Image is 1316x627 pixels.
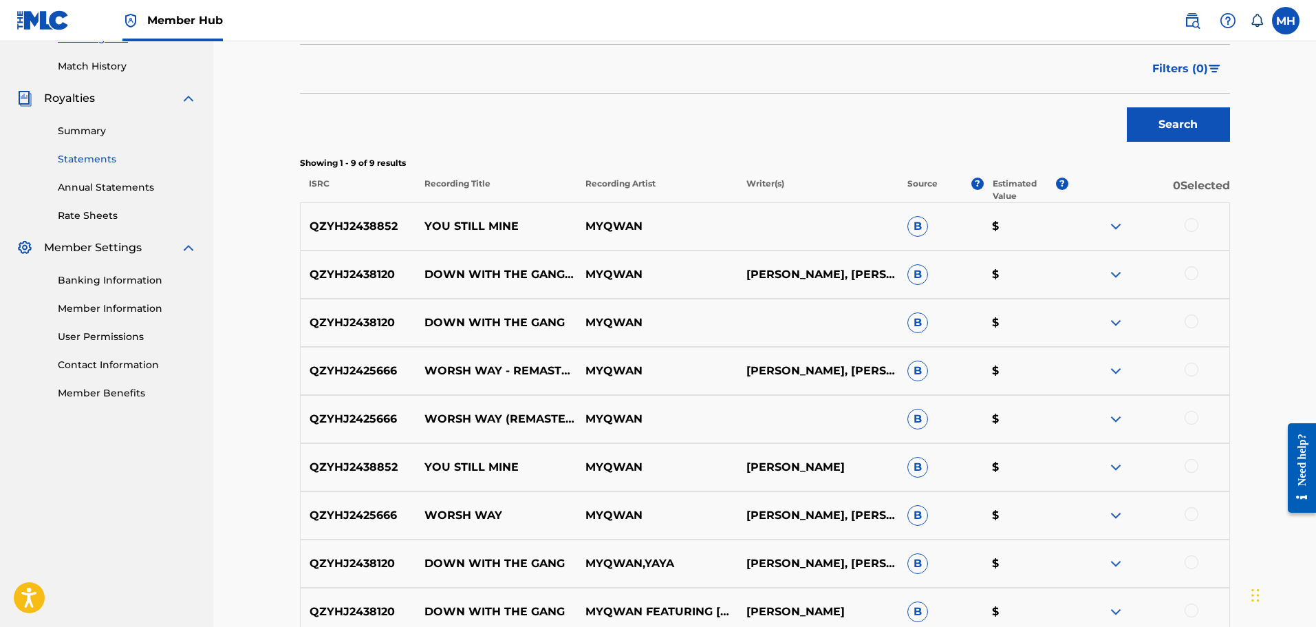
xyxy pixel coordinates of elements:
[301,363,416,379] p: QZYHJ2425666
[1144,52,1230,86] button: Filters (0)
[416,604,576,620] p: DOWN WITH THE GANG
[576,604,737,620] p: MYQWAN FEATURING [PERSON_NAME]
[576,266,737,283] p: MYQWAN
[576,507,737,524] p: MYQWAN
[1178,7,1206,34] a: Public Search
[737,507,898,524] p: [PERSON_NAME], [PERSON_NAME]
[1108,266,1124,283] img: expand
[1214,7,1242,34] div: Help
[1108,507,1124,524] img: expand
[1056,178,1068,190] span: ?
[301,315,416,331] p: QZYHJ2438120
[58,273,197,288] a: Banking Information
[301,266,416,283] p: QZYHJ2438120
[983,555,1068,572] p: $
[301,604,416,620] p: QZYHJ2438120
[301,411,416,427] p: QZYHJ2425666
[983,459,1068,476] p: $
[1108,604,1124,620] img: expand
[971,178,984,190] span: ?
[907,505,928,526] span: B
[17,240,33,256] img: Member Settings
[983,604,1068,620] p: $
[416,507,576,524] p: WORSH WAY
[416,266,576,283] p: DOWN WITH THE GANG (FEAT. YAYA)
[576,315,737,331] p: MYQWAN
[301,507,416,524] p: QZYHJ2425666
[907,361,928,381] span: B
[58,180,197,195] a: Annual Statements
[44,90,95,107] span: Royalties
[301,218,416,235] p: QZYHJ2438852
[737,178,898,202] p: Writer(s)
[737,266,898,283] p: [PERSON_NAME], [PERSON_NAME]
[1251,575,1260,616] div: Drag
[737,363,898,379] p: [PERSON_NAME], [PERSON_NAME]
[576,459,737,476] p: MYQWAN
[58,152,197,167] a: Statements
[1152,61,1208,77] span: Filters ( 0 )
[301,459,416,476] p: QZYHJ2438852
[58,124,197,138] a: Summary
[907,553,928,574] span: B
[983,411,1068,427] p: $
[17,10,69,30] img: MLC Logo
[1250,14,1264,28] div: Notifications
[416,363,576,379] p: WORSH WAY - REMASTERED 2024
[983,315,1068,331] p: $
[180,240,197,256] img: expand
[416,315,576,331] p: DOWN WITH THE GANG
[17,90,33,107] img: Royalties
[907,178,938,202] p: Source
[983,218,1068,235] p: $
[58,301,197,316] a: Member Information
[983,266,1068,283] p: $
[907,602,928,622] span: B
[416,459,576,476] p: YOU STILL MINE
[1184,12,1200,29] img: search
[576,363,737,379] p: MYQWAN
[737,555,898,572] p: [PERSON_NAME], [PERSON_NAME]
[58,209,197,223] a: Rate Sheets
[180,90,197,107] img: expand
[576,178,737,202] p: Recording Artist
[1108,411,1124,427] img: expand
[44,240,142,256] span: Member Settings
[907,457,928,478] span: B
[1220,12,1236,29] img: help
[1108,315,1124,331] img: expand
[415,178,576,202] p: Recording Title
[576,411,737,427] p: MYQWAN
[1108,459,1124,476] img: expand
[576,555,737,572] p: MYQWAN,YAYA
[416,411,576,427] p: WORSH WAY (REMASTERED 2024)
[58,386,197,401] a: Member Benefits
[1068,178,1229,202] p: 0 Selected
[416,218,576,235] p: YOU STILL MINE
[300,157,1230,169] p: Showing 1 - 9 of 9 results
[983,363,1068,379] p: $
[58,358,197,372] a: Contact Information
[1127,107,1230,142] button: Search
[907,264,928,285] span: B
[993,178,1056,202] p: Estimated Value
[576,218,737,235] p: MYQWAN
[122,12,139,29] img: Top Rightsholder
[907,409,928,429] span: B
[1277,412,1316,523] iframe: Resource Center
[300,178,416,202] p: ISRC
[1247,561,1316,627] iframe: Chat Widget
[983,507,1068,524] p: $
[1209,65,1220,73] img: filter
[58,59,197,74] a: Match History
[147,12,223,28] span: Member Hub
[301,555,416,572] p: QZYHJ2438120
[737,459,898,476] p: [PERSON_NAME]
[737,604,898,620] p: [PERSON_NAME]
[416,555,576,572] p: DOWN WITH THE GANG
[58,330,197,344] a: User Permissions
[1108,218,1124,235] img: expand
